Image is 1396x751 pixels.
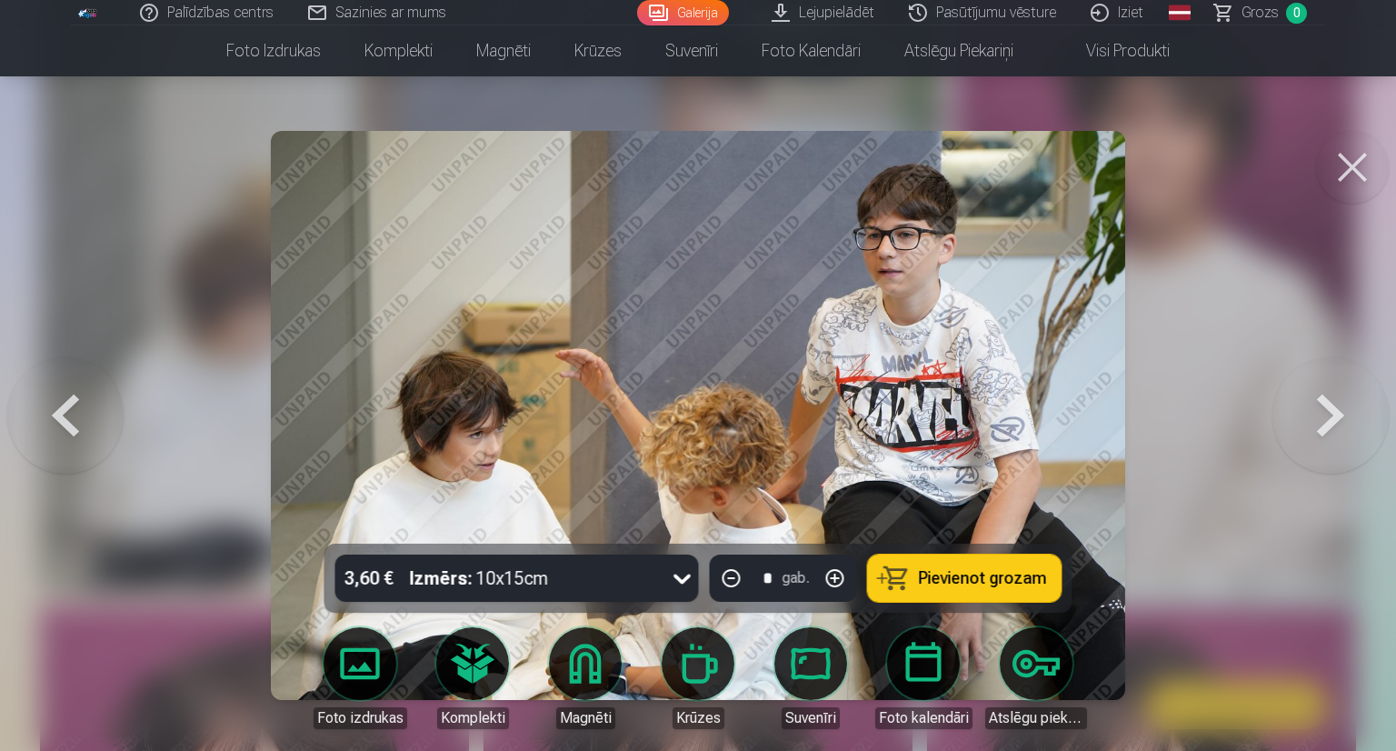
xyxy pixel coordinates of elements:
[985,707,1087,729] div: Atslēgu piekariņi
[783,567,810,589] div: gab.
[673,707,724,729] div: Krūzes
[437,707,509,729] div: Komplekti
[556,707,615,729] div: Magnēti
[647,627,749,729] a: Krūzes
[454,25,553,76] a: Magnēti
[78,7,98,18] img: /fa1
[919,570,1047,586] span: Pievienot grozam
[1241,2,1279,24] span: Grozs
[868,555,1062,602] button: Pievienot grozam
[553,25,643,76] a: Krūzes
[343,25,454,76] a: Komplekti
[875,707,972,729] div: Foto kalendāri
[740,25,882,76] a: Foto kalendāri
[204,25,343,76] a: Foto izdrukas
[422,627,523,729] a: Komplekti
[309,627,411,729] a: Foto izdrukas
[760,627,862,729] a: Suvenīri
[534,627,636,729] a: Magnēti
[882,25,1035,76] a: Atslēgu piekariņi
[643,25,740,76] a: Suvenīri
[985,627,1087,729] a: Atslēgu piekariņi
[872,627,974,729] a: Foto kalendāri
[1286,3,1307,24] span: 0
[335,555,403,602] div: 3,60 €
[410,555,549,602] div: 10x15cm
[410,566,473,591] strong: Izmērs :
[1035,25,1192,76] a: Visi produkti
[314,707,407,729] div: Foto izdrukas
[782,707,840,729] div: Suvenīri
